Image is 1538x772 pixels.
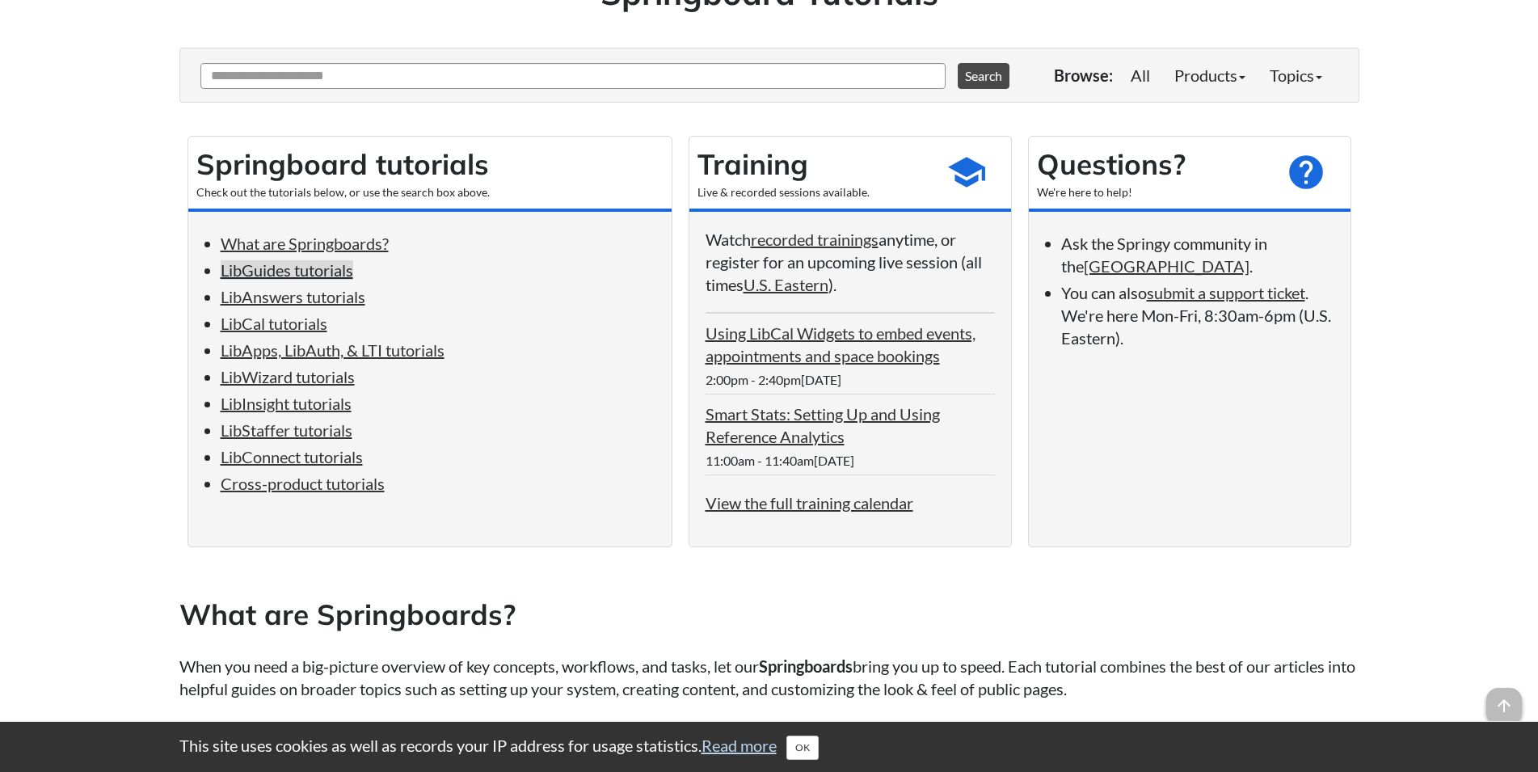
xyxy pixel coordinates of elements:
a: LibInsight tutorials [221,394,352,413]
p: Check out the sections below to learn more! [179,716,1359,739]
a: LibWizard tutorials [221,367,355,386]
a: What are Springboards? [221,234,389,253]
strong: Springboards [759,656,853,676]
div: Check out the tutorials below, or use the search box above. [196,184,664,200]
p: When you need a big-picture overview of key concepts, workflows, and tasks, let our bring you up ... [179,655,1359,700]
span: 2:00pm - 2:40pm[DATE] [706,372,841,387]
a: Read more [702,736,777,755]
p: Browse: [1054,64,1113,86]
div: We're here to help! [1037,184,1270,200]
div: This site uses cookies as well as records your IP address for usage statistics. [163,734,1376,760]
a: View the full training calendar [706,493,913,513]
h2: Springboard tutorials [196,145,664,184]
a: submit a support ticket [1147,283,1305,302]
h2: What are Springboards? [179,595,1359,635]
a: All [1119,59,1162,91]
a: Smart Stats: Setting Up and Using Reference Analytics [706,404,940,446]
a: LibCal tutorials [221,314,327,333]
a: recorded trainings [751,230,879,249]
h2: Questions? [1037,145,1270,184]
a: LibConnect tutorials [221,447,363,466]
h2: Training [697,145,930,184]
span: help [1286,152,1326,192]
button: Search [958,63,1009,89]
a: Products [1162,59,1258,91]
a: Using LibCal Widgets to embed events, appointments and space bookings [706,323,975,365]
a: U.S. Eastern [744,275,828,294]
a: Cross-product tutorials [221,474,385,493]
a: arrow_upward [1486,690,1522,709]
div: Live & recorded sessions available. [697,184,930,200]
a: LibGuides tutorials [221,260,353,280]
span: school [946,152,987,192]
span: 11:00am - 11:40am[DATE] [706,453,854,468]
span: arrow_upward [1486,688,1522,723]
p: Watch anytime, or register for an upcoming live session (all times ). [706,228,995,296]
a: [GEOGRAPHIC_DATA] [1084,256,1249,276]
li: Ask the Springy community in the . [1061,232,1334,277]
a: LibAnswers tutorials [221,287,365,306]
button: Close [786,736,819,760]
li: You can also . We're here Mon-Fri, 8:30am-6pm (U.S. Eastern). [1061,281,1334,349]
a: Topics [1258,59,1334,91]
a: LibApps, LibAuth, & LTI tutorials [221,340,445,360]
a: LibStaffer tutorials [221,420,352,440]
